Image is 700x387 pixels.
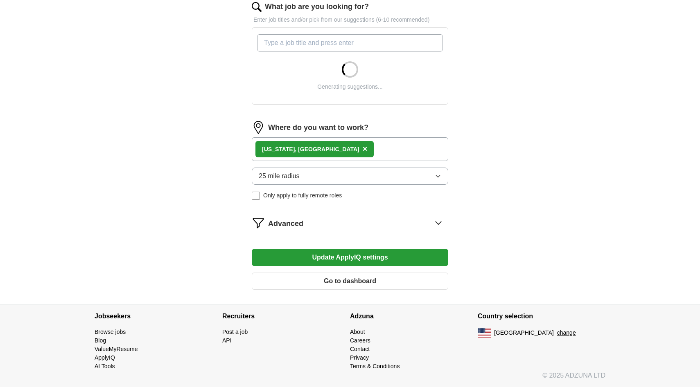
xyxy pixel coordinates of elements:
a: Browse jobs [95,329,126,335]
a: ApplyIQ [95,354,115,361]
button: 25 mile radius [252,168,448,185]
div: © 2025 ADZUNA LTD [88,371,612,387]
h4: Country selection [478,305,605,328]
a: Privacy [350,354,369,361]
a: Careers [350,337,370,344]
span: [GEOGRAPHIC_DATA] [494,329,554,337]
button: Go to dashboard [252,273,448,290]
span: 25 mile radius [259,171,300,181]
img: search.png [252,2,262,12]
a: Contact [350,346,370,352]
span: Advanced [268,218,303,229]
p: Enter job titles and/or pick from our suggestions (6-10 recommended) [252,16,448,24]
div: [US_STATE], [GEOGRAPHIC_DATA] [262,145,359,154]
a: Terms & Conditions [350,363,400,369]
img: filter [252,216,265,229]
a: AI Tools [95,363,115,369]
img: location.png [252,121,265,134]
a: ValueMyResume [95,346,138,352]
button: × [363,143,368,155]
input: Type a job title and press enter [257,34,443,51]
span: Only apply to fully remote roles [263,191,342,200]
button: change [557,329,576,337]
span: × [363,144,368,153]
img: US flag [478,328,491,338]
label: Where do you want to work? [268,122,368,133]
a: Post a job [222,329,248,335]
input: Only apply to fully remote roles [252,192,260,200]
div: Generating suggestions... [317,83,383,91]
a: About [350,329,365,335]
label: What job are you looking for? [265,1,369,12]
button: Update ApplyIQ settings [252,249,448,266]
a: API [222,337,232,344]
a: Blog [95,337,106,344]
